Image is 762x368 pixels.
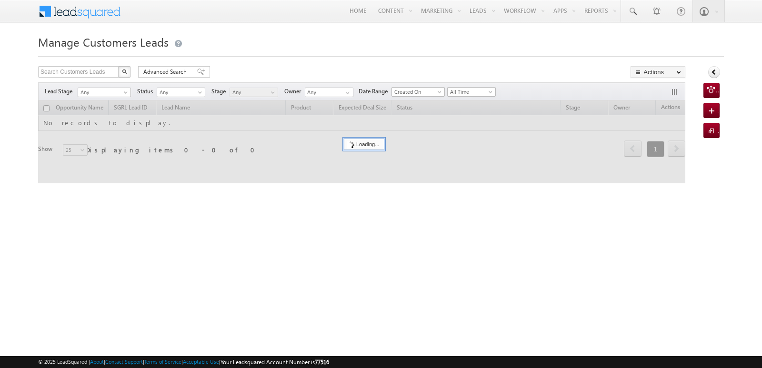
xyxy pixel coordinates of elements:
[157,88,202,97] span: Any
[211,87,230,96] span: Stage
[144,358,181,365] a: Terms of Service
[90,358,104,365] a: About
[122,69,127,74] img: Search
[137,87,157,96] span: Status
[78,88,128,97] span: Any
[284,87,305,96] span: Owner
[38,358,329,367] span: © 2025 LeadSquared | | | | |
[78,88,131,97] a: Any
[359,87,391,96] span: Date Range
[230,88,275,97] span: Any
[315,358,329,366] span: 77516
[143,68,190,76] span: Advanced Search
[447,87,496,97] a: All Time
[157,88,205,97] a: Any
[341,88,352,98] a: Show All Items
[221,358,329,366] span: Your Leadsquared Account Number is
[344,139,384,150] div: Loading...
[392,88,441,96] span: Created On
[305,88,353,97] input: Type to Search
[38,34,169,50] span: Manage Customers Leads
[631,66,685,78] button: Actions
[105,358,143,365] a: Contact Support
[448,88,493,96] span: All Time
[391,87,445,97] a: Created On
[183,358,219,365] a: Acceptable Use
[45,87,76,96] span: Lead Stage
[230,88,278,97] a: Any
